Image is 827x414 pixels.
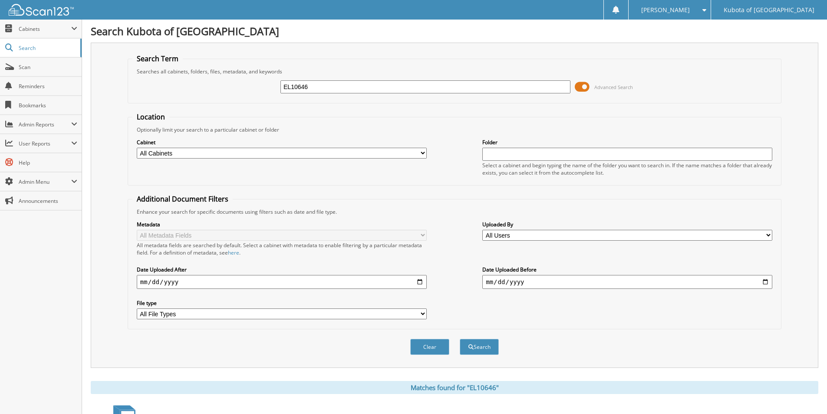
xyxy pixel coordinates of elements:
span: [PERSON_NAME] [641,7,690,13]
legend: Search Term [132,54,183,63]
div: All metadata fields are searched by default. Select a cabinet with metadata to enable filtering b... [137,242,427,256]
input: end [482,275,772,289]
h1: Search Kubota of [GEOGRAPHIC_DATA] [91,24,818,38]
label: Metadata [137,221,427,228]
span: Search [19,44,76,52]
span: Scan [19,63,77,71]
span: Reminders [19,83,77,90]
legend: Additional Document Filters [132,194,233,204]
label: Date Uploaded Before [482,266,772,273]
label: Cabinet [137,139,427,146]
div: Searches all cabinets, folders, files, metadata, and keywords [132,68,777,75]
span: Admin Reports [19,121,71,128]
span: Bookmarks [19,102,77,109]
button: Search [460,339,499,355]
div: Select a cabinet and begin typing the name of the folder you want to search in. If the name match... [482,162,772,176]
button: Clear [410,339,449,355]
input: start [137,275,427,289]
legend: Location [132,112,169,122]
span: Help [19,159,77,166]
span: Advanced Search [594,84,633,90]
span: Admin Menu [19,178,71,185]
div: Matches found for "EL10646" [91,381,818,394]
img: scan123-logo-white.svg [9,4,74,16]
label: Uploaded By [482,221,772,228]
div: Enhance your search for specific documents using filters such as date and file type. [132,208,777,215]
span: Announcements [19,197,77,205]
span: Cabinets [19,25,71,33]
label: File type [137,299,427,307]
a: here [228,249,239,256]
span: Kubota of [GEOGRAPHIC_DATA] [724,7,814,13]
div: Optionally limit your search to a particular cabinet or folder [132,126,777,133]
label: Date Uploaded After [137,266,427,273]
span: User Reports [19,140,71,147]
label: Folder [482,139,772,146]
